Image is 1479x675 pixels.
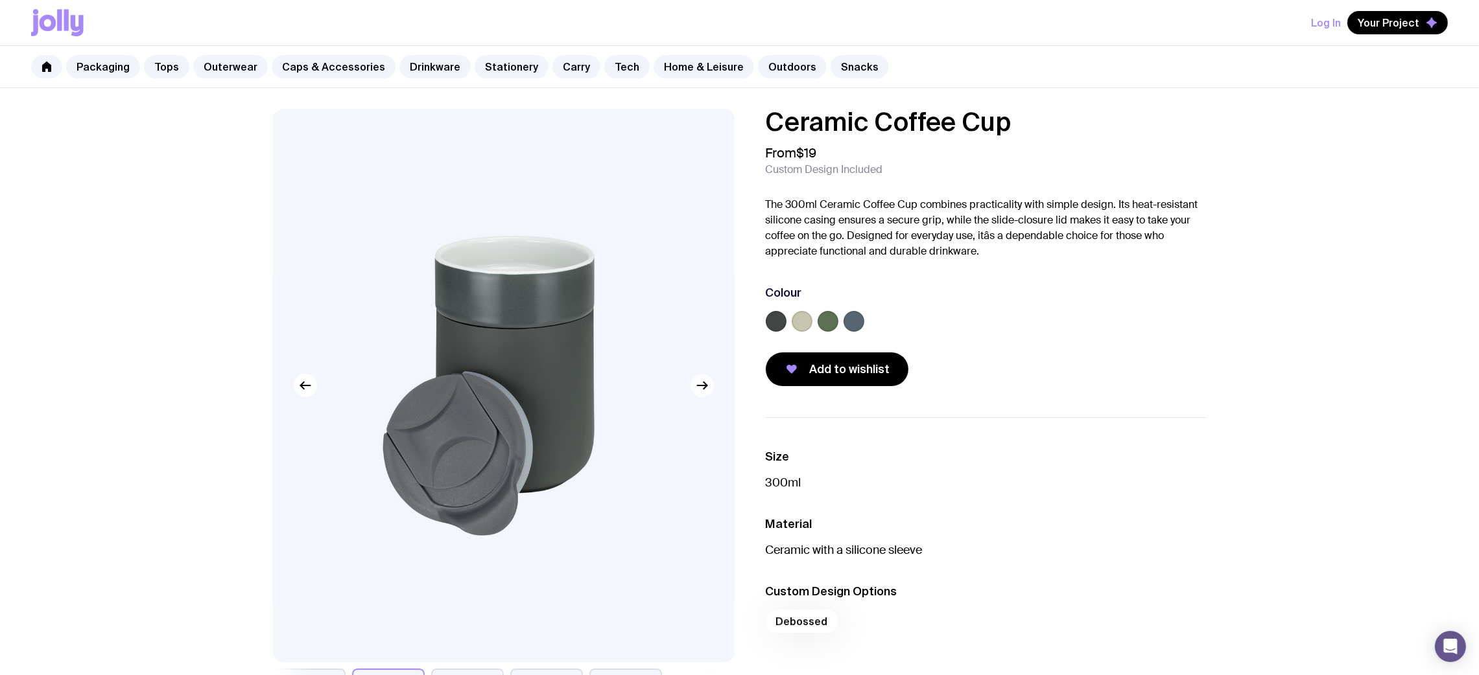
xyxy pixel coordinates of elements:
[831,55,889,78] a: Snacks
[758,55,827,78] a: Outdoors
[766,584,1207,599] h3: Custom Design Options
[1358,16,1419,29] span: Your Project
[193,55,268,78] a: Outerwear
[604,55,650,78] a: Tech
[399,55,471,78] a: Drinkware
[810,361,890,377] span: Add to wishlist
[144,55,189,78] a: Tops
[766,352,908,386] button: Add to wishlist
[797,144,817,161] span: $19
[66,55,140,78] a: Packaging
[475,55,549,78] a: Stationery
[766,516,1207,532] h3: Material
[766,449,1207,464] h3: Size
[552,55,600,78] a: Carry
[272,55,396,78] a: Caps & Accessories
[654,55,754,78] a: Home & Leisure
[1311,11,1341,34] button: Log In
[766,475,1207,490] p: 300ml
[766,163,883,176] span: Custom Design Included
[1347,11,1448,34] button: Your Project
[766,109,1207,135] h1: Ceramic Coffee Cup
[766,285,802,301] h3: Colour
[1435,631,1466,662] div: Open Intercom Messenger
[766,542,1207,558] p: Ceramic with a silicone sleeve
[766,145,817,161] span: From
[766,197,1207,259] p: The 300ml Ceramic Coffee Cup combines practicality with simple design. Its heat-resistant silicon...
